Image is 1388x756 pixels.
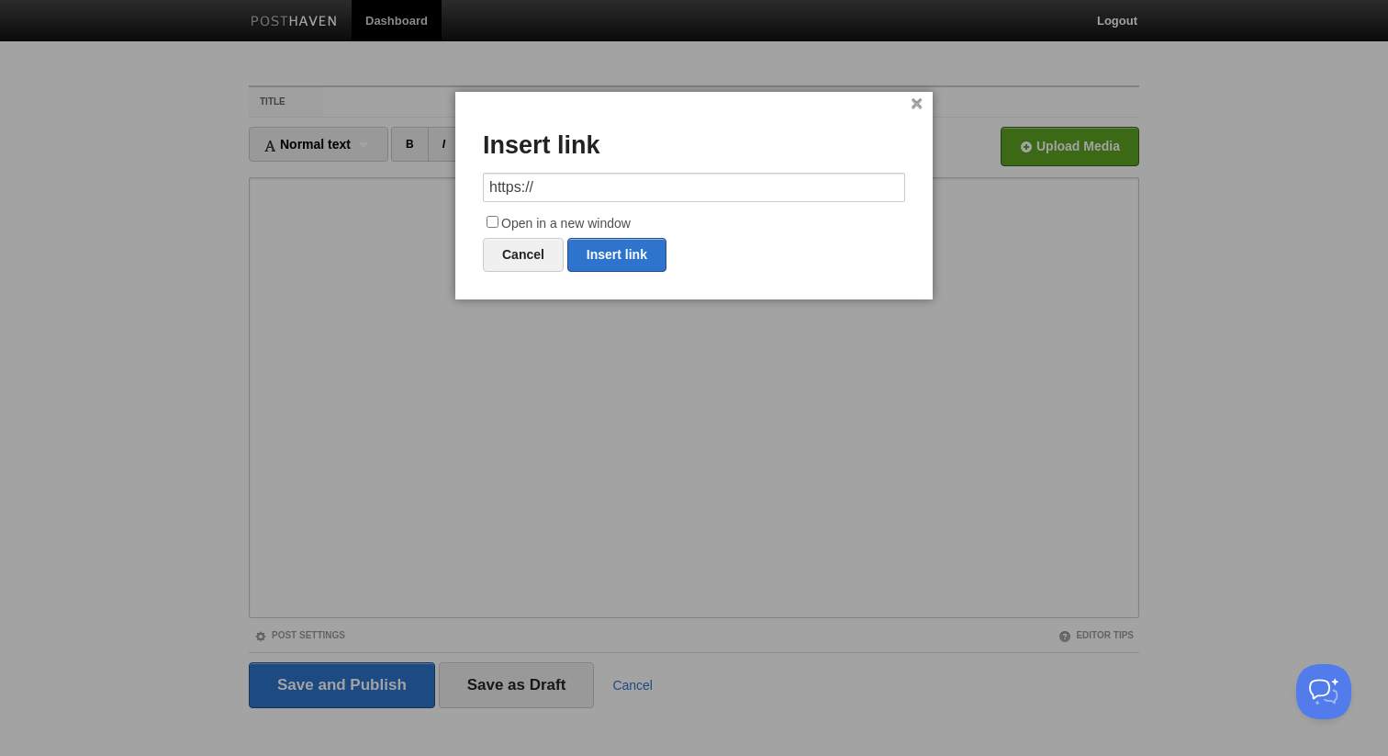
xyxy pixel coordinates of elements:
iframe: Help Scout Beacon - Open [1296,664,1351,719]
a: Cancel [483,238,564,272]
label: Open in a new window [483,213,905,235]
a: Insert link [567,238,666,272]
h3: Insert link [483,132,905,160]
input: Open in a new window [487,216,498,228]
a: × [911,99,923,109]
